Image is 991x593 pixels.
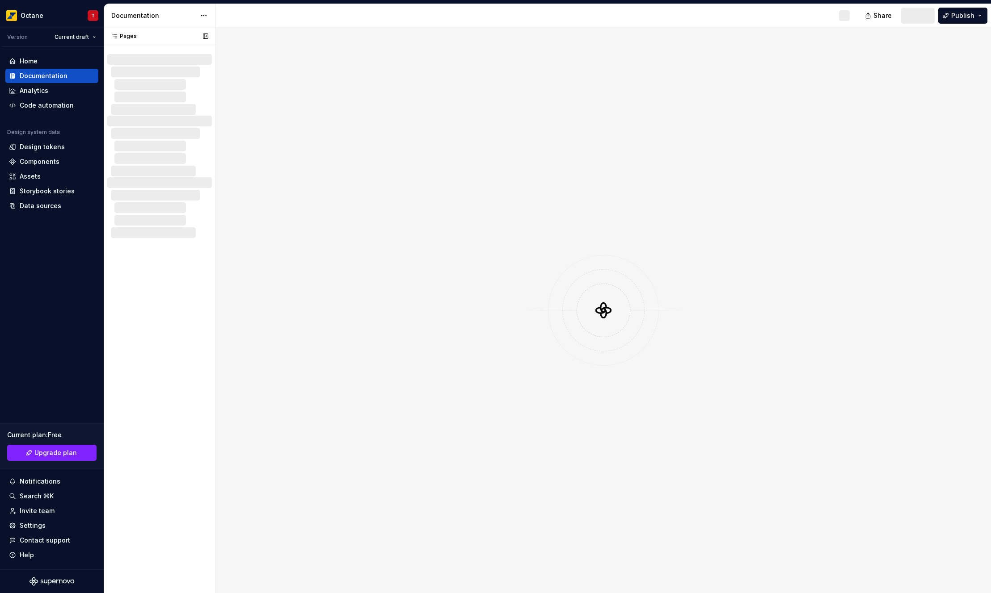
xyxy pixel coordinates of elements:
[7,430,97,439] div: Current plan : Free
[5,518,98,533] a: Settings
[873,11,892,20] span: Share
[20,551,34,560] div: Help
[5,184,98,198] a: Storybook stories
[2,6,102,25] button: OctaneT
[34,448,77,457] span: Upgrade plan
[6,10,17,21] img: e8093afa-4b23-4413-bf51-00cde92dbd3f.png
[20,521,46,530] div: Settings
[51,31,100,43] button: Current draft
[20,57,38,66] div: Home
[20,477,60,486] div: Notifications
[938,8,987,24] button: Publish
[5,140,98,154] a: Design tokens
[21,11,43,20] div: Octane
[5,504,98,518] a: Invite team
[20,536,70,545] div: Contact support
[5,169,98,184] a: Assets
[951,11,974,20] span: Publish
[5,474,98,489] button: Notifications
[7,129,60,136] div: Design system data
[7,445,97,461] a: Upgrade plan
[5,199,98,213] a: Data sources
[20,506,55,515] div: Invite team
[20,492,54,501] div: Search ⌘K
[20,201,61,210] div: Data sources
[5,84,98,98] a: Analytics
[5,548,98,562] button: Help
[5,69,98,83] a: Documentation
[5,155,98,169] a: Components
[20,187,75,196] div: Storybook stories
[20,71,67,80] div: Documentation
[55,33,89,41] span: Current draft
[107,33,137,40] div: Pages
[111,11,196,20] div: Documentation
[20,157,59,166] div: Components
[20,172,41,181] div: Assets
[20,142,65,151] div: Design tokens
[860,8,898,24] button: Share
[20,101,74,110] div: Code automation
[5,54,98,68] a: Home
[5,533,98,547] button: Contact support
[5,98,98,113] a: Code automation
[7,33,28,41] div: Version
[5,489,98,503] button: Search ⌘K
[91,12,95,19] div: T
[30,577,74,586] svg: Supernova Logo
[20,86,48,95] div: Analytics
